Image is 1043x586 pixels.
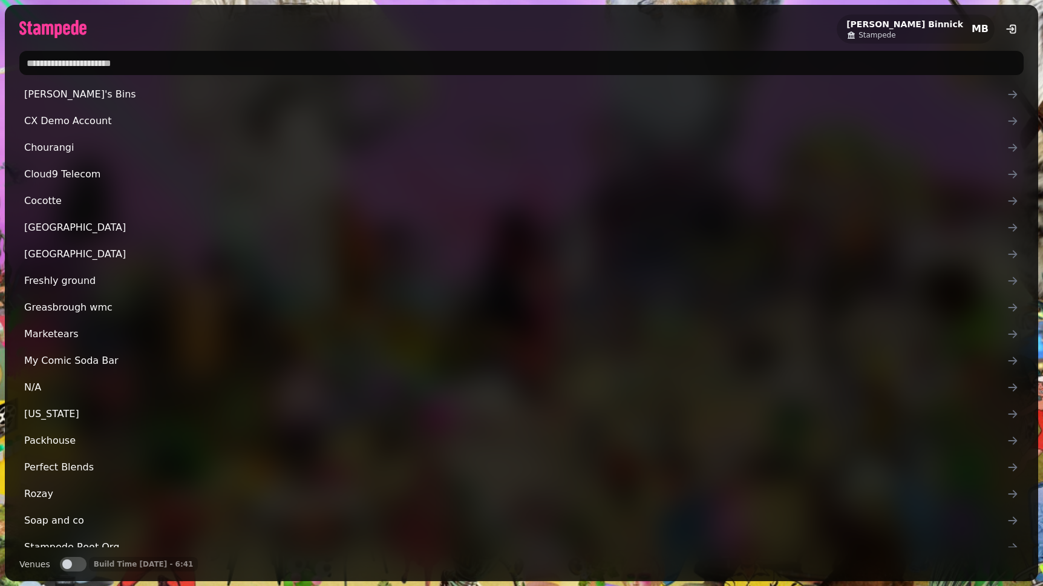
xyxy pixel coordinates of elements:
[19,535,1024,559] a: Stampede Root Org
[19,162,1024,186] a: Cloud9 Telecom
[846,18,963,30] h2: [PERSON_NAME] Binnick
[19,20,87,38] img: logo
[24,487,1007,501] span: Rozay
[24,167,1007,182] span: Cloud9 Telecom
[24,220,1007,235] span: [GEOGRAPHIC_DATA]
[24,194,1007,208] span: Cocotte
[24,274,1007,288] span: Freshly ground
[24,140,1007,155] span: Chourangi
[19,242,1024,266] a: [GEOGRAPHIC_DATA]
[999,17,1024,41] button: logout
[24,513,1007,528] span: Soap and co
[24,247,1007,262] span: [GEOGRAPHIC_DATA]
[24,87,1007,102] span: [PERSON_NAME]'s Bins
[24,114,1007,128] span: CX Demo Account
[19,509,1024,533] a: Soap and co
[972,24,989,34] span: MB
[19,109,1024,133] a: CX Demo Account
[24,380,1007,395] span: N/A
[24,407,1007,421] span: [US_STATE]
[19,295,1024,320] a: Greasbrough wmc
[19,82,1024,107] a: [PERSON_NAME]'s Bins
[19,557,50,571] label: Venues
[19,375,1024,400] a: N/A
[19,322,1024,346] a: Marketears
[24,540,1007,555] span: Stampede Root Org
[24,354,1007,368] span: My Comic Soda Bar
[94,559,194,569] p: Build Time [DATE] - 6:41
[19,216,1024,240] a: [GEOGRAPHIC_DATA]
[846,30,963,40] a: Stampede
[24,327,1007,341] span: Marketears
[19,455,1024,479] a: Perfect Blends
[858,30,895,40] span: Stampede
[19,482,1024,506] a: Rozay
[24,433,1007,448] span: Packhouse
[19,189,1024,213] a: Cocotte
[19,269,1024,293] a: Freshly ground
[24,300,1007,315] span: Greasbrough wmc
[24,460,1007,475] span: Perfect Blends
[19,349,1024,373] a: My Comic Soda Bar
[19,402,1024,426] a: [US_STATE]
[19,429,1024,453] a: Packhouse
[19,136,1024,160] a: Chourangi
